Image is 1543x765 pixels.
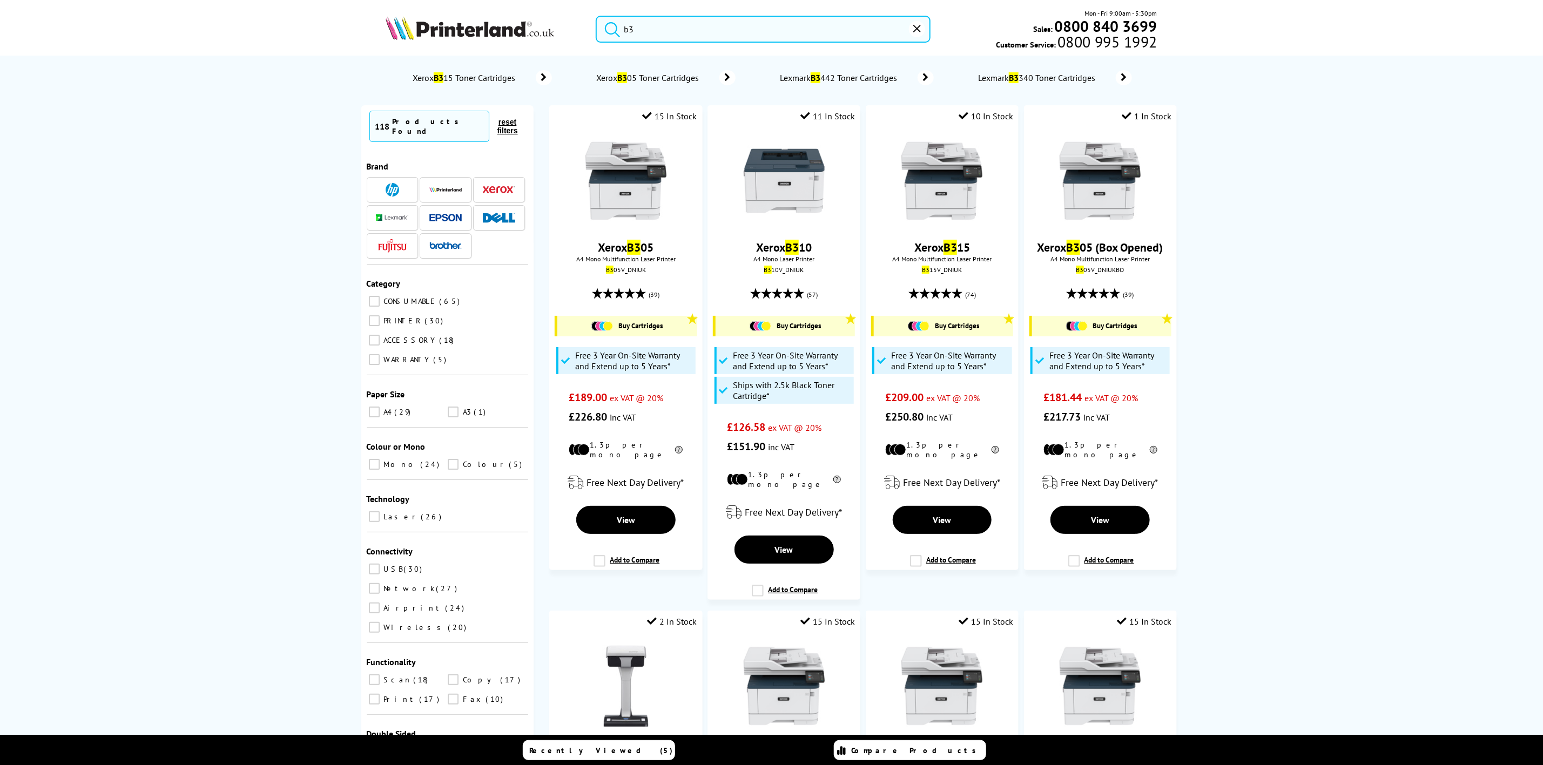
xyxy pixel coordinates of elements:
span: Lexmark 442 Toner Cartridges [779,72,901,83]
span: ex VAT @ 20% [610,392,663,403]
span: 5 [509,459,524,469]
img: Printerland Logo [386,16,554,40]
a: XeroxB315 Toner Cartridges [412,70,552,85]
mark: B3 [785,240,799,255]
img: Xerox-B305-Front-Small.jpg [585,140,666,221]
label: Add to Compare [752,585,818,605]
span: WARRANTY [381,355,433,364]
a: Recently Viewed (5) [523,740,675,760]
span: View [775,544,793,555]
span: £226.80 [569,410,607,424]
span: 118 [375,121,390,132]
span: Free 3 Year On-Site Warranty and Extend up to 5 Years* [1049,350,1167,371]
span: Recently Viewed (5) [530,746,673,755]
input: USB 30 [369,564,380,574]
span: 24 [446,603,467,613]
span: Buy Cartridges [777,321,821,330]
div: 15V_DNIUK [874,266,1010,274]
span: Free Next Day Delivery* [587,476,684,489]
span: Category [367,278,401,289]
div: 1 In Stock [1122,111,1171,121]
span: Buy Cartridges [935,321,979,330]
span: Airprint [381,603,444,613]
div: modal_delivery [713,497,855,527]
input: Airprint 24 [369,602,380,613]
div: Products Found [393,117,484,136]
mark: B3 [434,72,443,83]
span: (39) [649,285,659,305]
span: Buy Cartridges [1093,321,1137,330]
input: WARRANTY 5 [369,354,380,365]
div: 2 In Stock [648,616,697,627]
img: Cartridges [1066,321,1088,331]
img: Dell [483,213,515,223]
div: 05V_DNIUKBO [1032,266,1169,274]
span: Free 3 Year On-Site Warranty and Extend up to 5 Years* [733,350,851,371]
input: ACCESSORY 18 [369,335,380,346]
mark: B3 [764,266,772,274]
a: View [735,536,834,564]
span: £189.00 [569,390,607,404]
span: 30 [404,564,425,574]
a: 0800 840 3699 [1053,21,1157,31]
span: 17 [500,675,523,685]
input: Copy 17 [448,674,459,685]
span: A4 [381,407,394,417]
div: 15 In Stock [959,616,1013,627]
mark: B3 [944,240,957,255]
div: 15 In Stock [800,616,855,627]
span: Connectivity [367,546,413,557]
button: reset filters [489,117,525,136]
li: 1.3p per mono page [1043,440,1157,459]
mark: B3 [922,266,929,274]
mark: B3 [617,72,627,83]
span: inc VAT [768,442,794,452]
input: A3 1 [448,407,459,417]
span: A4 Mono Multifunction Laser Printer [555,255,697,263]
li: 1.3p per mono page [569,440,683,459]
span: Compare Products [852,746,982,755]
span: 20 [448,622,469,632]
span: USB [381,564,403,574]
div: 15 In Stock [1117,616,1171,627]
span: Free Next Day Delivery* [745,506,842,518]
input: Search product or brand [596,16,930,43]
span: View [933,514,951,525]
div: 10V_DNIUK [716,266,852,274]
input: PRINTER 30 [369,315,380,326]
img: Epson [429,214,462,222]
span: Xerox 15 Toner Cartridges [412,72,520,83]
span: A3 [460,407,473,417]
div: 10 In Stock [959,111,1013,121]
a: Buy Cartridges [879,321,1008,331]
span: A4 Mono Multifunction Laser Printer [1029,255,1171,263]
mark: B3 [606,266,614,274]
span: A4 Mono Laser Printer [713,255,855,263]
span: inc VAT [1083,412,1110,423]
a: XeroxB310 [756,240,812,255]
a: View [1050,506,1150,534]
a: Buy Cartridges [1037,321,1166,331]
img: Xerox-B305-Front-Small.jpg [901,646,982,727]
span: ex VAT @ 20% [926,392,980,403]
label: Add to Compare [910,555,976,576]
img: Xerox-B305-Front-Small.jpg [744,646,825,727]
span: A4 Mono Multifunction Laser Printer [871,255,1013,263]
img: Lexmark [376,214,408,221]
div: 11 In Stock [800,111,855,121]
span: Buy Cartridges [618,321,663,330]
input: Network 27 [369,583,380,594]
span: ex VAT @ 20% [1084,392,1138,403]
span: View [1091,514,1109,525]
b: 0800 840 3699 [1055,16,1157,36]
input: CONSUMABLE 65 [369,296,380,307]
span: View [617,514,635,525]
span: (39) [1123,285,1134,305]
a: View [893,506,992,534]
span: 29 [395,407,414,417]
a: Buy Cartridges [721,321,850,331]
mark: B3 [1009,72,1019,83]
span: 30 [425,316,446,326]
a: View [576,506,676,534]
img: HP [386,183,399,197]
